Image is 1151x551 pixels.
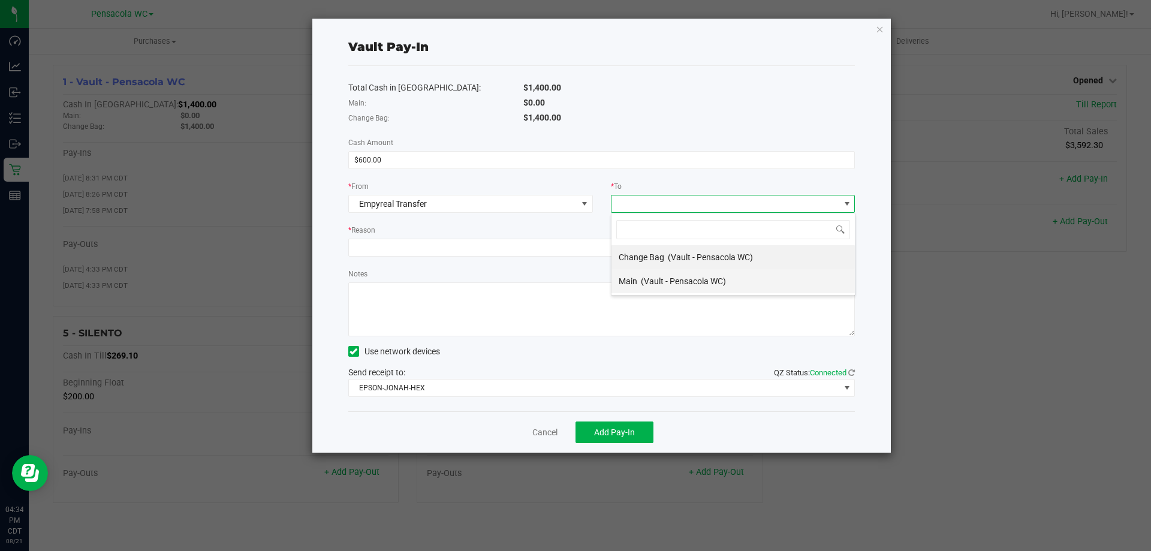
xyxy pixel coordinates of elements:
[348,181,369,192] label: From
[810,368,846,377] span: Connected
[348,345,440,358] label: Use network devices
[349,380,840,396] span: EPSON-JONAH-HEX
[575,421,653,443] button: Add Pay-In
[532,426,558,439] a: Cancel
[594,427,635,437] span: Add Pay-In
[348,225,375,236] label: Reason
[348,99,366,107] span: Main:
[523,113,561,122] span: $1,400.00
[774,368,855,377] span: QZ Status:
[348,138,393,147] span: Cash Amount
[348,114,390,122] span: Change Bag:
[619,276,637,286] span: Main
[12,455,48,491] iframe: Resource center
[523,83,561,92] span: $1,400.00
[619,252,664,262] span: Change Bag
[348,368,405,377] span: Send receipt to:
[523,98,545,107] span: $0.00
[348,269,367,279] label: Notes
[359,199,427,209] span: Empyreal Transfer
[611,181,622,192] label: To
[668,252,753,262] span: (Vault - Pensacola WC)
[348,83,481,92] span: Total Cash in [GEOGRAPHIC_DATA]:
[641,276,726,286] span: (Vault - Pensacola WC)
[348,38,429,56] div: Vault Pay-In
